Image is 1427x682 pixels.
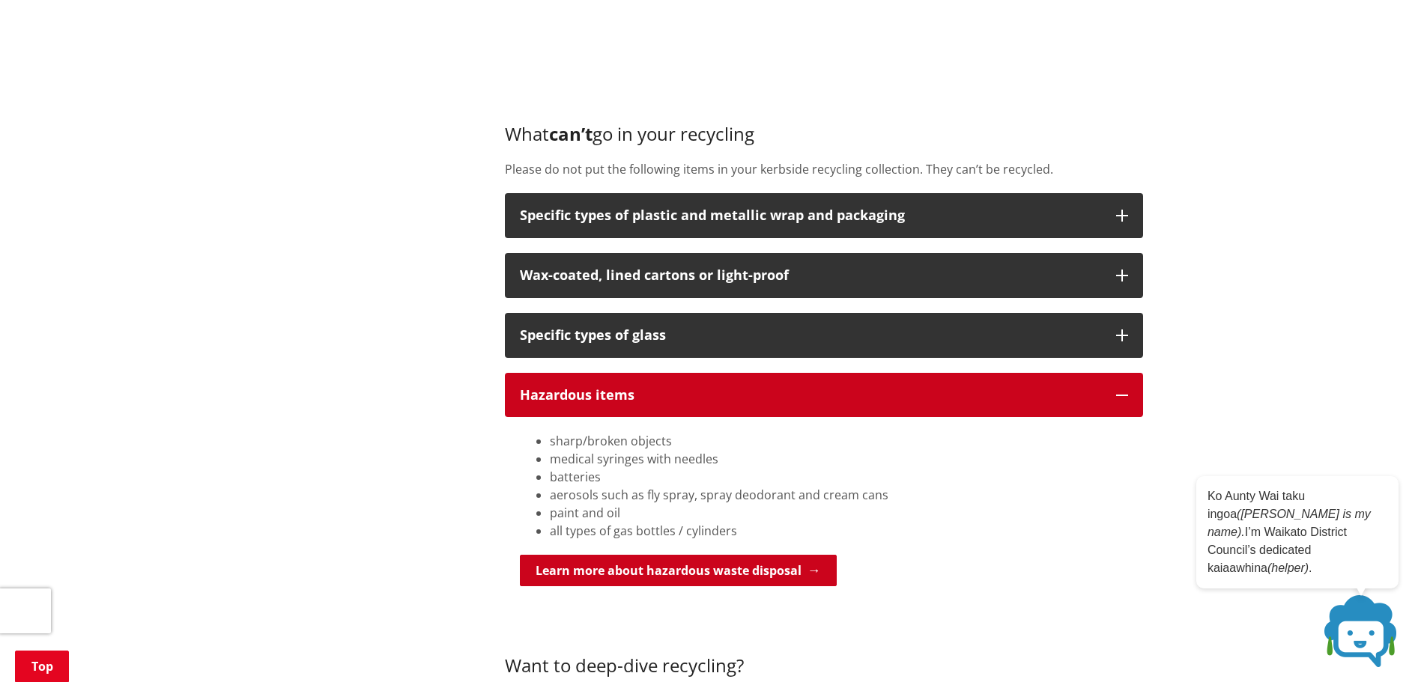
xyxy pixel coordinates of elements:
h3: What go in your recycling [505,124,1143,145]
li: paint and oil [550,504,1128,522]
a: Top [15,651,69,682]
button: Hazardous items [505,373,1143,418]
strong: can’t [549,121,593,146]
button: Specific types of glass [505,313,1143,358]
p: Hazardous items [520,388,1101,403]
em: ([PERSON_NAME] is my name). [1208,508,1371,538]
p: Specific types of glass [520,328,1101,343]
li: all types of gas bottles / cylinders [550,522,1128,540]
button: Wax-coated, lined cartons or light-proof [505,253,1143,298]
h3: Want to deep-dive recycling? [505,633,1143,677]
a: Learn more about hazardous waste disposal [520,555,837,586]
button: Specific types of plastic and metallic wrap and packaging [505,193,1143,238]
em: (helper) [1267,561,1309,574]
li: medical syringes with needles [550,450,1128,468]
li: batteries [550,468,1128,486]
p: Wax-coated, lined cartons or light-proof [520,268,1101,283]
p: Please do not put the following items in your kerbside recycling collection. They can’t be recycled. [505,160,1143,178]
li: sharp/broken objects [550,432,1128,450]
p: Ko Aunty Wai taku ingoa I’m Waikato District Council’s dedicated kaiaawhina . [1208,487,1387,577]
li: aerosols such as fly spray, spray deodorant and cream cans [550,486,1128,504]
div: Specific types of plastic and metallic wrap and packaging [520,208,1101,223]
